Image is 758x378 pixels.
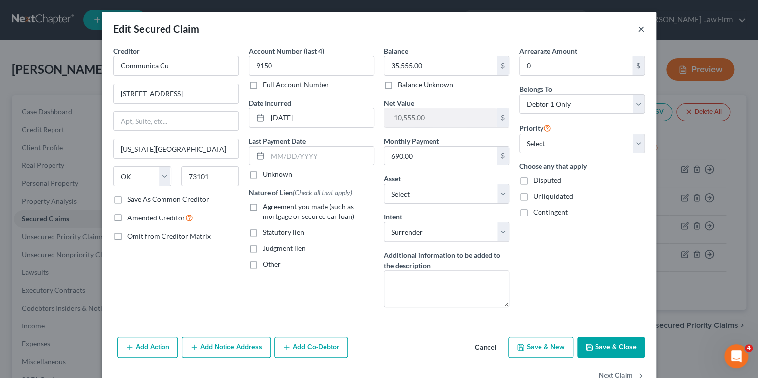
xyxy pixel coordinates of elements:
[519,161,645,171] label: Choose any that apply
[384,250,509,270] label: Additional information to be added to the description
[268,147,374,165] input: MM/DD/YYYY
[181,166,239,186] input: Enter zip...
[638,23,645,35] button: ×
[384,56,497,75] input: 0.00
[249,136,306,146] label: Last Payment Date
[113,22,199,36] div: Edit Secured Claim
[724,344,748,368] iframe: Intercom live chat
[274,337,348,358] button: Add Co-Debtor
[577,337,645,358] button: Save & Close
[113,56,239,76] input: Search creditor by name...
[114,112,238,131] input: Apt, Suite, etc...
[533,192,573,200] span: Unliquidated
[263,80,329,90] label: Full Account Number
[533,208,568,216] span: Contingent
[519,46,577,56] label: Arrearage Amount
[263,260,281,268] span: Other
[384,108,497,127] input: 0.00
[127,214,185,222] span: Amended Creditor
[249,46,324,56] label: Account Number (last 4)
[384,174,401,183] span: Asset
[263,169,292,179] label: Unknown
[497,108,509,127] div: $
[263,202,354,220] span: Agreement you made (such as mortgage or secured car loan)
[384,212,402,222] label: Intent
[117,337,178,358] button: Add Action
[384,98,414,108] label: Net Value
[249,98,291,108] label: Date Incurred
[384,147,497,165] input: 0.00
[533,176,561,184] span: Disputed
[113,47,140,55] span: Creditor
[249,56,374,76] input: XXXX
[127,194,209,204] label: Save As Common Creditor
[398,80,453,90] label: Balance Unknown
[508,337,573,358] button: Save & New
[114,84,238,103] input: Enter address...
[519,85,552,93] span: Belongs To
[182,337,271,358] button: Add Notice Address
[114,139,238,158] input: Enter city...
[632,56,644,75] div: $
[745,344,753,352] span: 4
[467,338,504,358] button: Cancel
[384,46,408,56] label: Balance
[249,187,352,198] label: Nature of Lien
[497,56,509,75] div: $
[519,122,551,134] label: Priority
[263,244,306,252] span: Judgment lien
[384,136,439,146] label: Monthly Payment
[293,188,352,197] span: (Check all that apply)
[520,56,632,75] input: 0.00
[497,147,509,165] div: $
[127,232,211,240] span: Omit from Creditor Matrix
[268,108,374,127] input: MM/DD/YYYY
[263,228,304,236] span: Statutory lien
